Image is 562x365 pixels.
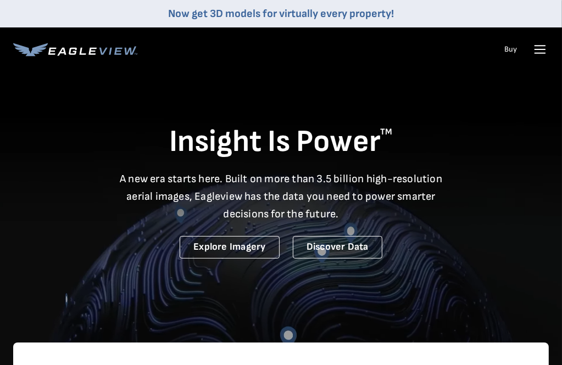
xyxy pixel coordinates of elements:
[13,123,549,161] h1: Insight Is Power
[381,127,393,137] sup: TM
[180,236,280,259] a: Explore Imagery
[113,170,449,223] p: A new era starts here. Built on more than 3.5 billion high-resolution aerial images, Eagleview ha...
[168,7,394,20] a: Now get 3D models for virtually every property!
[293,236,382,259] a: Discover Data
[504,44,517,54] a: Buy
